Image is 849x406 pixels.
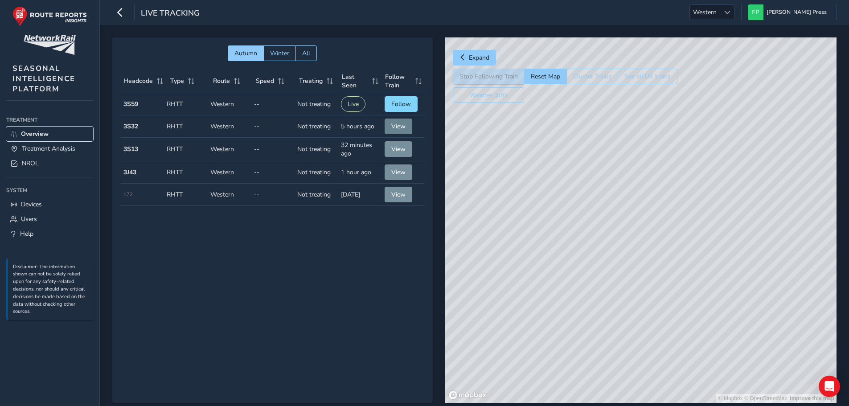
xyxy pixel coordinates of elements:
td: Not treating [294,161,338,184]
a: NROL [6,156,93,171]
td: Not treating [294,93,338,115]
td: -- [251,93,295,115]
button: Reset Map [524,69,566,84]
td: 1 hour ago [338,161,381,184]
span: Headcode [123,77,153,85]
td: Western [207,93,251,115]
div: System [6,184,93,197]
span: Expand [469,53,489,62]
span: SEASONAL INTELLIGENCE PLATFORM [12,63,75,94]
td: 32 minutes ago [338,138,381,161]
td: Western [207,138,251,161]
button: Expand [453,50,496,66]
span: All [302,49,310,57]
span: Western [690,5,720,20]
span: Autumn [234,49,257,57]
button: Cluster Trains [566,69,618,84]
span: Speed [256,77,274,85]
span: Devices [21,200,42,209]
span: Help [20,230,33,238]
button: Winter [263,45,295,61]
span: Last Seen [342,73,368,90]
td: -- [251,138,295,161]
span: Follow Train [385,73,412,90]
td: Not treating [294,115,338,138]
td: -- [251,115,295,138]
span: NROL [22,159,39,168]
div: Open Intercom Messenger [819,376,840,397]
button: See all UK trains [618,69,677,84]
td: RHTT [164,161,207,184]
button: [PERSON_NAME] Press [748,4,830,20]
span: Follow [391,100,411,108]
a: Devices [6,197,93,212]
td: [DATE] [338,184,381,206]
a: Users [6,212,93,226]
td: RHTT [164,93,207,115]
button: View [385,119,412,134]
a: Help [6,226,93,241]
img: diamond-layout [748,4,763,20]
button: View [385,141,412,157]
td: Western [207,115,251,138]
td: RHTT [164,138,207,161]
td: -- [251,184,295,206]
span: Live Tracking [141,8,200,20]
span: View [391,190,406,199]
span: Winter [270,49,289,57]
td: Not treating [294,184,338,206]
a: Treatment Analysis [6,141,93,156]
button: View [385,187,412,202]
div: Treatment [6,113,93,127]
span: Type [170,77,184,85]
strong: 3S32 [123,122,138,131]
a: Overview [6,127,93,141]
button: Weather (off) [453,87,524,103]
button: Live [341,96,365,112]
span: View [391,122,406,131]
strong: 3S59 [123,100,138,108]
img: customer logo [24,35,76,55]
span: View [391,145,406,153]
span: Route [213,77,230,85]
button: All [295,45,317,61]
td: RHTT [164,115,207,138]
td: 5 hours ago [338,115,381,138]
td: -- [251,161,295,184]
span: Overview [21,130,49,138]
button: Autumn [228,45,263,61]
p: Disclaimer: The information shown can not be solely relied upon for any safety-related decisions,... [13,263,89,316]
button: Follow [385,96,418,112]
span: 172 [123,191,133,198]
strong: 3S13 [123,145,138,153]
span: View [391,168,406,176]
span: Treatment Analysis [22,144,75,153]
span: Users [21,215,37,223]
span: [PERSON_NAME] Press [767,4,827,20]
td: RHTT [164,184,207,206]
td: Not treating [294,138,338,161]
strong: 3J43 [123,168,136,176]
span: Treating [299,77,323,85]
td: Western [207,184,251,206]
button: View [385,164,412,180]
img: rr logo [12,6,87,26]
td: Western [207,161,251,184]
